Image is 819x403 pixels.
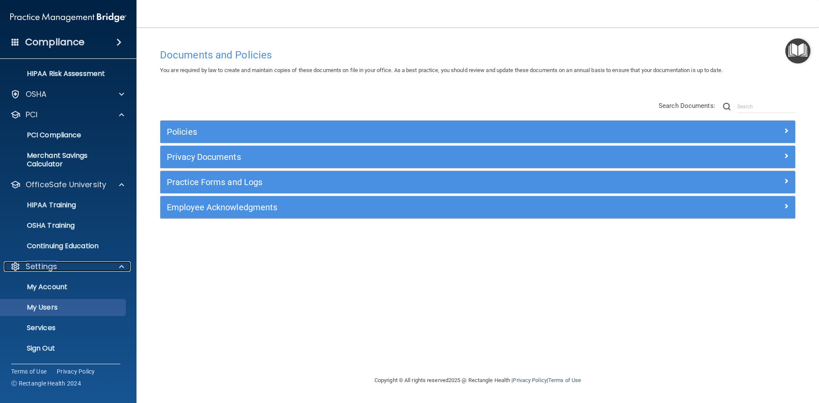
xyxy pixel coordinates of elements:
[6,303,122,312] p: My Users
[6,70,122,78] p: HIPAA Risk Assessment
[167,177,630,187] h5: Practice Forms and Logs
[659,102,715,110] span: Search Documents:
[167,200,789,214] a: Employee Acknowledgments
[6,242,122,250] p: Continuing Education
[167,152,630,162] h5: Privacy Documents
[737,100,796,113] input: Search
[322,367,633,394] div: Copyright © All rights reserved 2025 @ Rectangle Health | |
[167,127,630,136] h5: Policies
[167,125,789,139] a: Policies
[10,261,124,272] a: Settings
[26,180,106,190] p: OfficeSafe University
[6,131,122,139] p: PCI Compliance
[26,261,57,272] p: Settings
[6,324,122,332] p: Services
[10,180,124,190] a: OfficeSafe University
[6,151,122,168] p: Merchant Savings Calculator
[6,283,122,291] p: My Account
[26,110,38,120] p: PCI
[6,221,75,230] p: OSHA Training
[11,367,46,376] a: Terms of Use
[10,9,126,26] img: PMB logo
[57,367,95,376] a: Privacy Policy
[10,110,124,120] a: PCI
[167,175,789,189] a: Practice Forms and Logs
[548,377,581,383] a: Terms of Use
[6,201,76,209] p: HIPAA Training
[25,36,84,48] h4: Compliance
[11,379,81,388] span: Ⓒ Rectangle Health 2024
[10,89,124,99] a: OSHA
[6,344,122,353] p: Sign Out
[513,377,546,383] a: Privacy Policy
[723,103,731,110] img: ic-search.3b580494.png
[160,49,796,61] h4: Documents and Policies
[167,203,630,212] h5: Employee Acknowledgments
[26,89,47,99] p: OSHA
[785,38,810,64] button: Open Resource Center
[160,67,723,73] span: You are required by law to create and maintain copies of these documents on file in your office. ...
[167,150,789,164] a: Privacy Documents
